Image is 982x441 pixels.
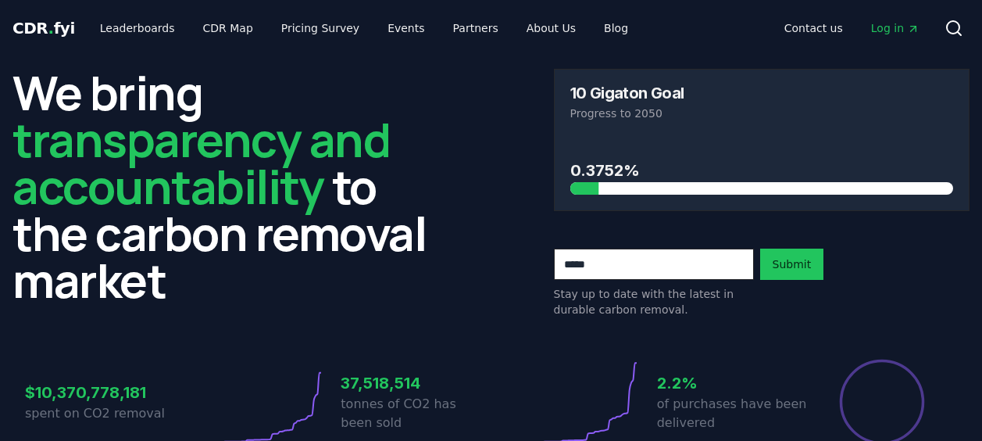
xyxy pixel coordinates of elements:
[375,14,437,42] a: Events
[87,14,187,42] a: Leaderboards
[48,19,54,38] span: .
[570,85,684,101] h3: 10 Gigaton Goal
[570,159,954,182] h3: 0.3752%
[191,14,266,42] a: CDR Map
[12,107,390,218] span: transparency and accountability
[859,14,932,42] a: Log in
[657,371,807,395] h3: 2.2%
[554,286,754,317] p: Stay up to date with the latest in durable carbon removal.
[760,249,824,280] button: Submit
[12,17,75,39] a: CDR.fyi
[87,14,641,42] nav: Main
[25,381,175,404] h3: $10,370,778,181
[772,14,855,42] a: Contact us
[514,14,588,42] a: About Us
[25,404,175,423] p: spent on CO2 removal
[441,14,511,42] a: Partners
[772,14,932,42] nav: Main
[871,20,920,36] span: Log in
[341,395,491,432] p: tonnes of CO2 has been sold
[12,69,429,303] h2: We bring to the carbon removal market
[341,371,491,395] h3: 37,518,514
[591,14,641,42] a: Blog
[269,14,372,42] a: Pricing Survey
[570,106,954,121] p: Progress to 2050
[12,19,75,38] span: CDR fyi
[657,395,807,432] p: of purchases have been delivered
